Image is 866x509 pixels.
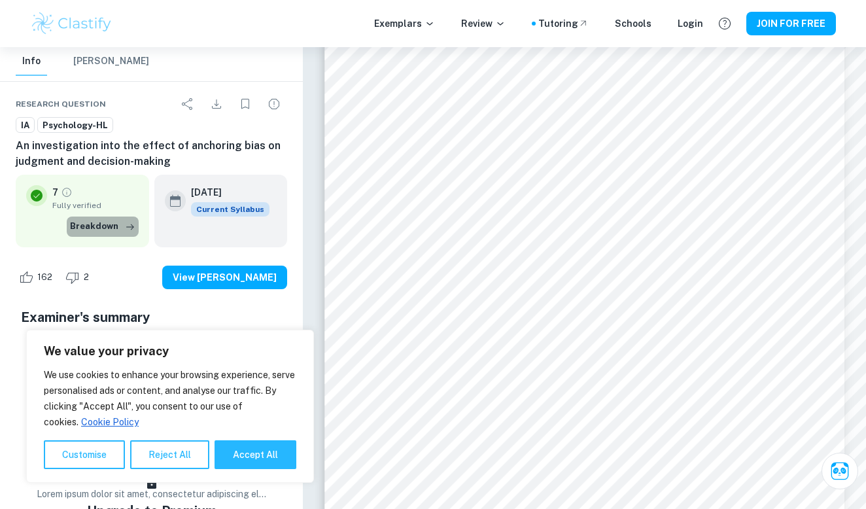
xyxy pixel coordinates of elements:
a: IA [16,117,35,133]
button: Help and Feedback [714,12,736,35]
button: Accept All [215,440,296,469]
button: Ask Clai [822,453,858,489]
button: Info [16,47,47,76]
span: Current Syllabus [191,202,269,217]
a: Login [678,16,703,31]
button: [PERSON_NAME] [73,47,149,76]
div: Dislike [62,267,96,288]
p: We value your privacy [44,343,296,359]
a: Psychology-HL [37,117,113,133]
h5: Examiner's summary [21,307,282,327]
div: This exemplar is based on the current syllabus. Feel free to refer to it for inspiration/ideas wh... [191,202,269,217]
div: Bookmark [232,91,258,117]
span: 162 [30,271,60,284]
span: Psychology-HL [38,119,113,132]
a: Grade fully verified [61,186,73,198]
p: Exemplars [374,16,435,31]
h6: [DATE] [191,185,259,200]
div: Share [175,91,201,117]
div: Report issue [261,91,287,117]
a: Tutoring [538,16,589,31]
a: Schools [615,16,651,31]
button: View [PERSON_NAME] [162,266,287,289]
p: We use cookies to enhance your browsing experience, serve personalised ads or content, and analys... [44,367,296,430]
p: 7 [52,185,58,200]
a: Cookie Policy [80,416,139,428]
div: We value your privacy [26,330,314,483]
h6: An investigation into the effect of anchoring bias on judgment and decision-making [16,138,287,169]
button: Customise [44,440,125,469]
div: Download [203,91,230,117]
p: Review [461,16,506,31]
button: Breakdown [67,217,139,236]
div: Like [16,267,60,288]
span: IA [16,119,34,132]
button: Reject All [130,440,209,469]
span: 2 [77,271,96,284]
button: JOIN FOR FREE [746,12,836,35]
img: Clastify logo [30,10,113,37]
span: Research question [16,98,106,110]
span: Fully verified [52,200,139,211]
